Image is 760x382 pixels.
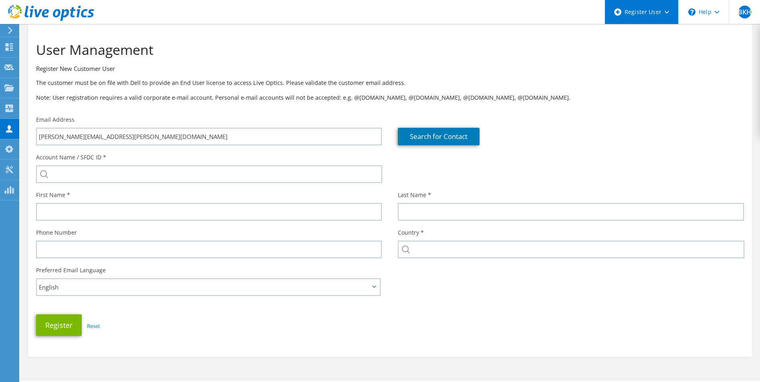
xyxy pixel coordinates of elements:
p: Note: User registration requires a valid corporate e-mail account. Personal e-mail accounts will ... [36,93,744,102]
span: BKH [738,6,751,18]
label: First Name * [36,191,70,199]
span: English [39,282,369,292]
h1: User Management [36,41,740,58]
label: Phone Number [36,229,77,237]
p: The customer must be on file with Dell to provide an End User license to access Live Optics. Plea... [36,78,744,87]
svg: \n [688,8,695,16]
label: Country * [398,229,424,237]
label: Email Address [36,116,75,124]
h3: Register New Customer User [36,64,744,73]
label: Preferred Email Language [36,266,106,274]
label: Account Name / SFDC ID * [36,153,106,161]
a: Search for Contact [398,128,480,145]
a: Reset [87,322,100,330]
button: Register [36,314,82,336]
label: Last Name * [398,191,431,199]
